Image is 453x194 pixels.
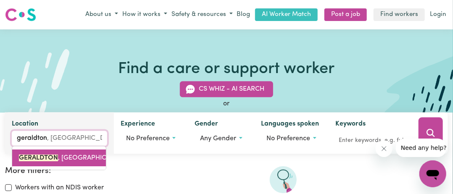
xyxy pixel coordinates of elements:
img: Careseekers logo [5,7,36,22]
div: menu-options [12,146,106,170]
label: Keywords [335,119,366,131]
label: Gender [195,119,218,131]
button: Search [419,117,443,149]
iframe: Message from company [396,139,446,157]
button: Safety & resources [169,8,235,22]
button: How it works [120,8,169,22]
h1: Find a care or support worker [119,60,335,79]
button: Worker language preferences [261,131,322,147]
iframe: Button to launch messaging window [419,160,446,187]
button: CS Whiz - AI Search [180,81,273,97]
label: Location [12,119,38,131]
span: Any gender [200,135,236,142]
button: Worker experience options [121,131,181,147]
label: Languages spoken [261,119,319,131]
span: Need any help? [5,6,51,13]
a: GERALDTON, Western Australia, 6530 [12,149,106,166]
a: Post a job [324,8,367,21]
div: or [5,99,448,109]
iframe: Close message [376,140,392,157]
a: Careseekers logo [5,5,36,24]
label: Experience [121,119,155,131]
span: , [GEOGRAPHIC_DATA], 6530 [19,155,148,161]
span: No preference [267,135,311,142]
input: Enter a suburb [12,131,107,146]
button: Worker gender preference [195,131,248,147]
button: About us [83,8,120,22]
h2: More filters: [5,166,108,176]
a: Find workers [374,8,425,21]
a: Blog [235,8,252,21]
span: No preference [126,135,170,142]
mark: GERALDTON [19,155,58,161]
a: Login [428,8,448,21]
input: Enter keywords, e.g. full name, interests [335,134,407,147]
a: AI Worker Match [255,8,318,21]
